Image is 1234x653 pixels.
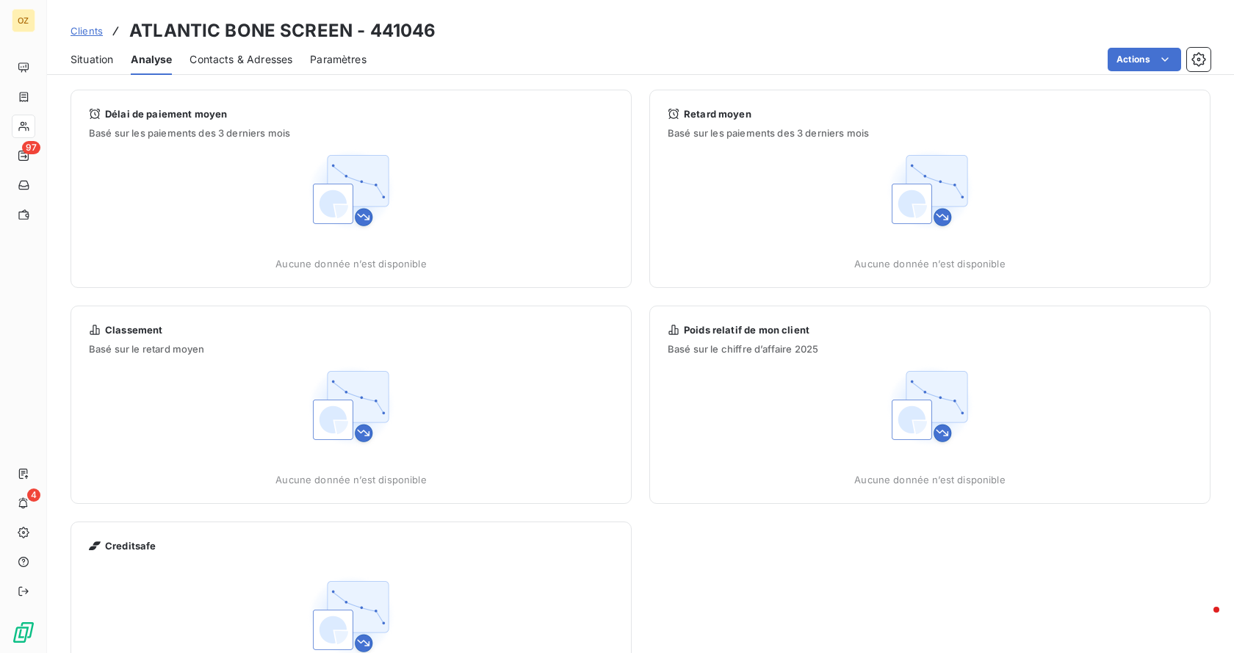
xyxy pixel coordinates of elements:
span: Creditsafe [105,540,156,552]
span: Contacts & Adresses [190,52,292,67]
div: OZ [12,9,35,32]
span: Basé sur les paiements des 3 derniers mois [89,127,613,139]
img: Logo LeanPay [12,621,35,644]
img: Empty state [883,359,977,453]
h3: ATLANTIC BONE SCREEN - 441046 [129,18,436,44]
span: Basé sur le retard moyen [71,343,631,355]
span: Clients [71,25,103,37]
span: Analyse [131,52,172,67]
img: Empty state [304,143,398,237]
span: Poids relatif de mon client [684,324,809,336]
button: Actions [1108,48,1181,71]
span: Aucune donnée n’est disponible [854,474,1006,486]
span: Situation [71,52,113,67]
img: Empty state [304,359,398,453]
img: Empty state [883,143,977,237]
iframe: Intercom live chat [1184,603,1219,638]
span: Classement [105,324,163,336]
a: Clients [71,24,103,38]
span: Retard moyen [684,108,751,120]
span: Paramètres [310,52,367,67]
span: Délai de paiement moyen [105,108,227,120]
span: Aucune donnée n’est disponible [275,474,427,486]
span: Basé sur les paiements des 3 derniers mois [668,127,1192,139]
span: 97 [22,141,40,154]
span: Aucune donnée n’est disponible [275,258,427,270]
span: Aucune donnée n’est disponible [854,258,1006,270]
span: Basé sur le chiffre d’affaire 2025 [668,343,1192,355]
span: 4 [27,488,40,502]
